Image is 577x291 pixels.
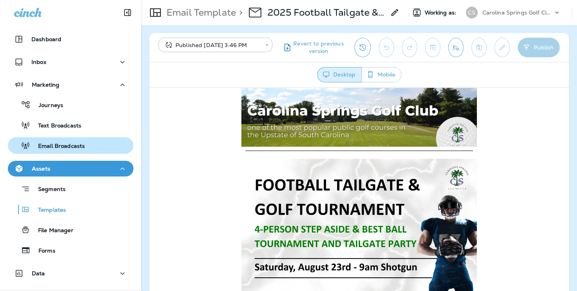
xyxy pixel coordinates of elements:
button: Mobile [362,67,402,82]
p: Dashboard [31,36,61,42]
button: Assets [8,161,133,176]
button: Inbox [8,54,133,70]
p: Assets [32,166,50,172]
p: Carolina Springs Golf Club [482,9,553,16]
img: Carolina Springs Golf Club [92,0,328,59]
button: Data [8,266,133,281]
p: Marketing [32,82,59,88]
div: CS [466,7,478,18]
button: View Changelog [354,38,371,57]
button: File Manager [8,222,133,238]
p: File Manager [30,227,73,235]
button: Marketing [8,77,133,93]
button: Templates [8,201,133,218]
p: Forms [31,247,55,255]
span: Working as: [425,9,458,16]
button: Collapse Sidebar [117,5,139,20]
button: Send test email [448,38,464,57]
p: Email Broadcasts [30,143,85,150]
button: Dashboard [8,31,133,47]
button: Revert to previous version [279,38,348,57]
button: Journeys [8,96,133,113]
p: Text Broadcasts [30,122,81,130]
button: Text Broadcasts [8,117,133,133]
p: > [236,7,243,18]
p: Inbox [31,59,46,65]
p: Templates [30,207,66,214]
button: Forms [8,242,133,258]
button: Desktop [317,67,362,82]
div: Published [DATE] 3:46 PM [164,41,260,49]
button: Segments [8,180,133,197]
p: Email Template [163,7,236,18]
p: 2025 Football Tailgate & Golf Tournament - 8/23 (2) [268,7,385,18]
img: Carolina-Springs--Football-Tailgate--Golf-Tourn---blog-1.png [92,71,328,204]
p: Segments [30,186,66,194]
p: Data [32,270,45,276]
p: Journeys [31,102,63,109]
span: Revert to previous version [292,40,345,55]
button: Email Broadcasts [8,137,133,154]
